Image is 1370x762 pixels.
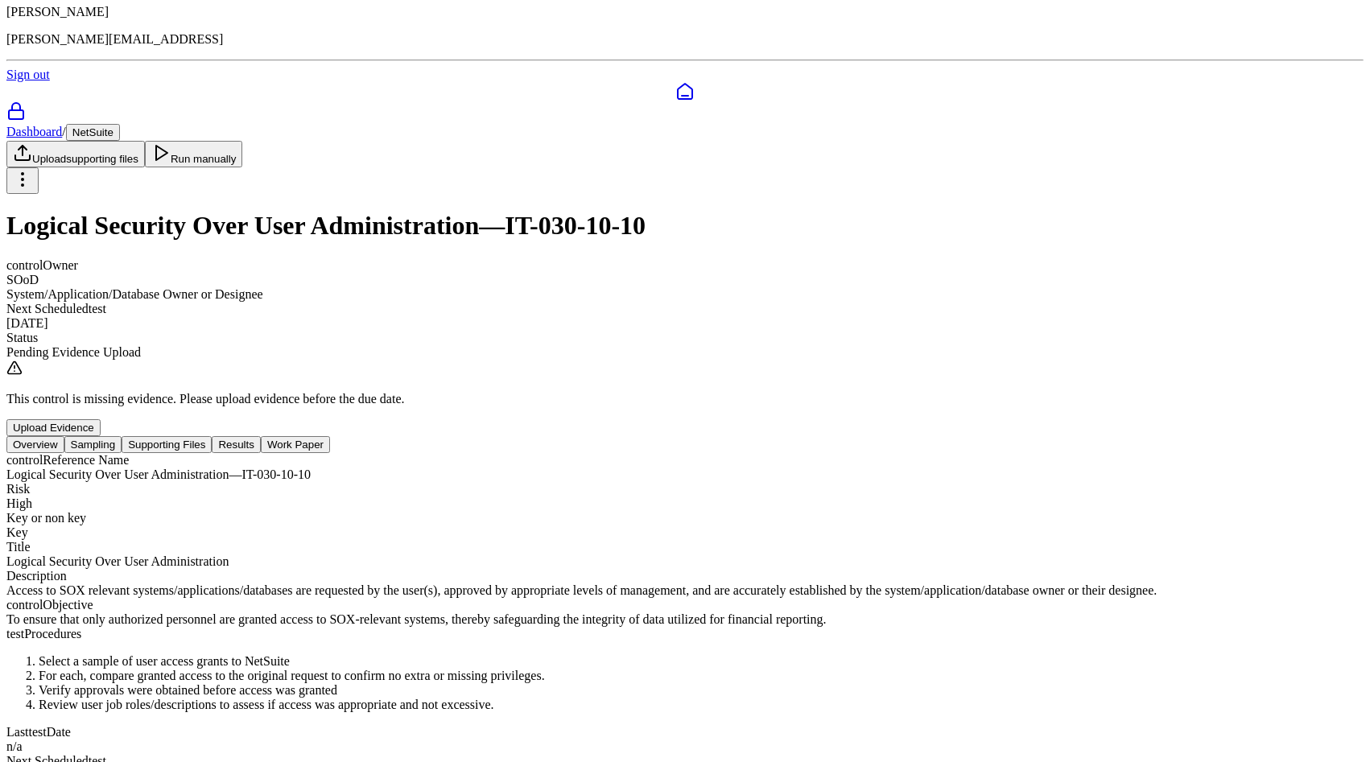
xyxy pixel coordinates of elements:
[66,124,120,141] button: NetSuite
[6,467,1364,482] div: Logical Security Over User Administration — IT-030-10-10
[6,627,1364,641] div: test Procedures
[6,211,1364,241] h1: Logical Security Over User Administration — IT-030-10-10
[6,5,1364,19] p: [PERSON_NAME]
[6,482,1364,496] div: Risk
[6,583,1364,598] div: Access to SOX relevant systems/applications/databases are requested by the user(s), approved by a...
[64,436,122,453] button: Sampling
[212,436,260,453] button: Results
[39,698,1364,712] li: Review user job roles/descriptions to assess if access was appropriate and not excessive.
[6,392,1364,406] p: This control is missing evidence. Please upload evidence before the due date.
[6,82,1364,101] a: Dashboard
[39,654,1364,669] li: Select a sample of user access grants to NetSuite
[6,554,229,568] span: Logical Security Over User Administration
[6,453,1364,467] div: control Reference Name
[6,124,1364,141] div: /
[6,496,1364,511] div: High
[6,598,1364,612] div: control Objective
[6,725,1364,739] div: Last test Date
[6,141,145,167] button: Uploadsupporting files
[6,739,1364,754] div: n/a
[6,302,1364,316] div: Next Scheduled test
[6,419,101,436] button: Upload Evidence
[6,436,64,453] button: Overview
[6,540,1364,554] div: Title
[145,141,243,167] button: Run manually
[39,683,1364,698] li: Verify approvals were obtained before access was granted
[261,436,330,453] button: Work Paper
[6,258,1364,273] div: control Owner
[6,125,62,138] a: Dashboard
[6,273,39,286] span: SOoD
[6,525,1364,540] div: Key
[6,32,1364,47] p: [PERSON_NAME][EMAIL_ADDRESS]
[6,287,263,301] span: System/Application/Database Owner or Designee
[6,316,1364,331] div: [DATE]
[6,101,1364,124] a: SOC
[122,436,212,453] button: Supporting Files
[6,569,1364,583] div: Description
[6,612,1364,627] div: To ensure that only authorized personnel are granted access to SOX-relevant systems, thereby safe...
[6,331,1364,345] div: Status
[39,669,1364,683] li: For each, compare granted access to the original request to confirm no extra or missing privileges.
[6,511,1364,525] div: Key or non key
[6,436,1364,453] nav: Tabs
[6,68,50,81] a: Sign out
[6,345,1364,360] div: Pending Evidence Upload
